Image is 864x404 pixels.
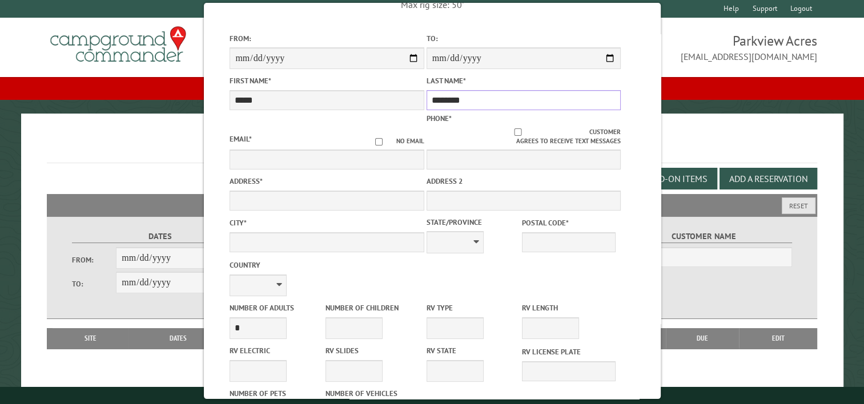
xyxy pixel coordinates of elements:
[426,217,519,228] label: State/Province
[47,132,817,163] h1: Reservations
[782,197,815,214] button: Reset
[72,254,116,265] label: From:
[619,168,717,189] button: Edit Add-on Items
[230,134,252,144] label: Email
[72,230,250,243] label: Dates
[230,345,323,356] label: RV Electric
[230,75,424,86] label: First Name
[615,230,793,243] label: Customer Name
[522,302,615,313] label: RV Length
[426,127,620,147] label: Customer agrees to receive text messages
[522,217,615,228] label: Postal Code
[666,328,739,349] th: Due
[426,75,620,86] label: Last Name
[53,328,128,349] th: Site
[426,176,620,187] label: Address 2
[426,33,620,44] label: To:
[128,328,228,349] th: Dates
[361,138,396,146] input: No email
[47,22,190,67] img: Campground Commander
[361,136,424,146] label: No email
[739,328,817,349] th: Edit
[230,302,323,313] label: Number of Adults
[426,114,451,123] label: Phone
[230,33,424,44] label: From:
[230,260,424,270] label: Country
[230,388,323,399] label: Number of Pets
[230,217,424,228] label: City
[720,168,817,189] button: Add a Reservation
[325,388,418,399] label: Number of Vehicles
[230,176,424,187] label: Address
[522,346,615,357] label: RV License Plate
[426,302,519,313] label: RV Type
[426,345,519,356] label: RV State
[325,345,418,356] label: RV Slides
[325,302,418,313] label: Number of Children
[72,278,116,289] label: To:
[446,128,589,136] input: Customer agrees to receive text messages
[47,194,817,216] h2: Filters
